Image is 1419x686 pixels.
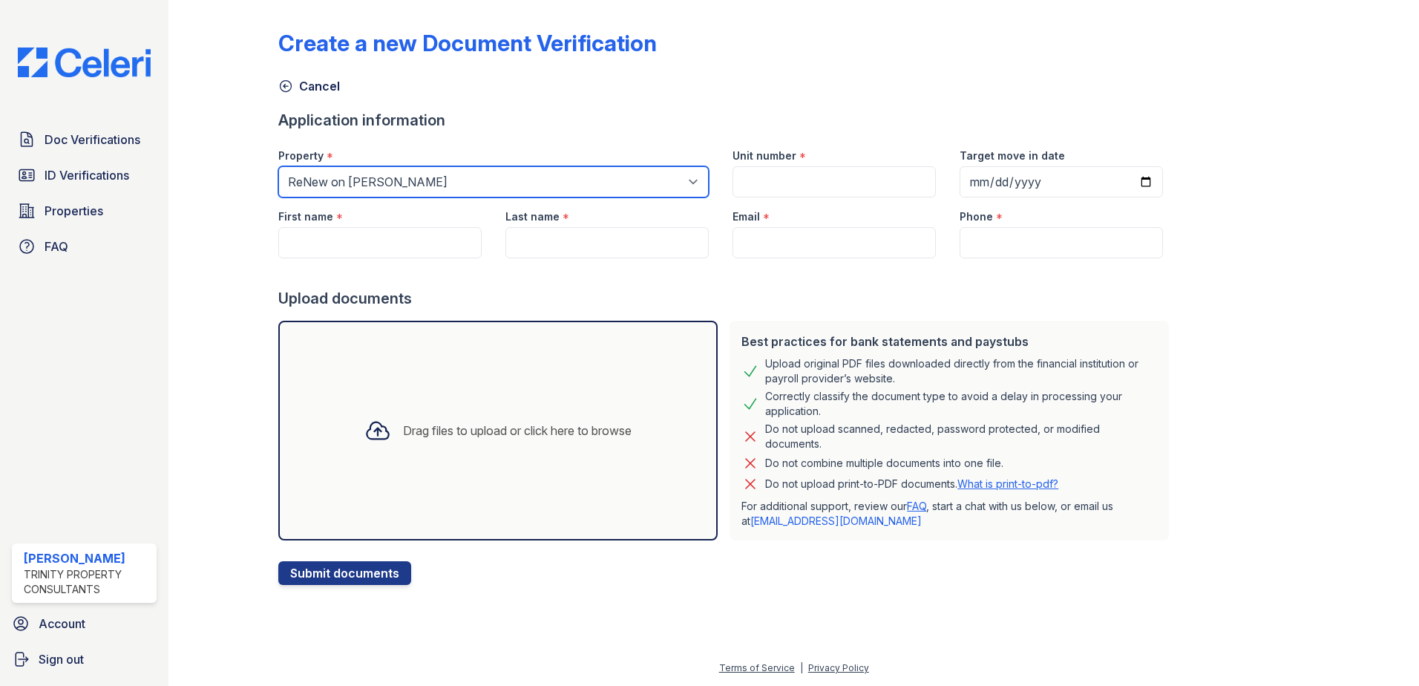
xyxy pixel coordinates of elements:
[45,238,68,255] span: FAQ
[6,48,163,77] img: CE_Logo_Blue-a8612792a0a2168367f1c8372b55b34899dd931a85d93a1a3d3e32e68fde9ad4.png
[278,77,340,95] a: Cancel
[808,662,869,673] a: Privacy Policy
[733,209,760,224] label: Email
[907,500,926,512] a: FAQ
[278,110,1175,131] div: Application information
[960,148,1065,163] label: Target move in date
[278,148,324,163] label: Property
[24,549,151,567] div: [PERSON_NAME]
[12,196,157,226] a: Properties
[12,232,157,261] a: FAQ
[733,148,796,163] label: Unit number
[765,454,1003,472] div: Do not combine multiple documents into one file.
[505,209,560,224] label: Last name
[765,422,1157,451] div: Do not upload scanned, redacted, password protected, or modified documents.
[45,131,140,148] span: Doc Verifications
[278,288,1175,309] div: Upload documents
[45,166,129,184] span: ID Verifications
[6,609,163,638] a: Account
[278,561,411,585] button: Submit documents
[12,125,157,154] a: Doc Verifications
[741,333,1157,350] div: Best practices for bank statements and paystubs
[45,202,103,220] span: Properties
[800,662,803,673] div: |
[765,356,1157,386] div: Upload original PDF files downloaded directly from the financial institution or payroll provider’...
[278,30,657,56] div: Create a new Document Verification
[403,422,632,440] div: Drag files to upload or click here to browse
[765,477,1058,491] p: Do not upload print-to-PDF documents.
[6,644,163,674] a: Sign out
[12,160,157,190] a: ID Verifications
[39,650,84,668] span: Sign out
[719,662,795,673] a: Terms of Service
[960,209,993,224] label: Phone
[24,567,151,597] div: Trinity Property Consultants
[278,209,333,224] label: First name
[741,499,1157,529] p: For additional support, review our , start a chat with us below, or email us at
[765,389,1157,419] div: Correctly classify the document type to avoid a delay in processing your application.
[957,477,1058,490] a: What is print-to-pdf?
[750,514,922,527] a: [EMAIL_ADDRESS][DOMAIN_NAME]
[39,615,85,633] span: Account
